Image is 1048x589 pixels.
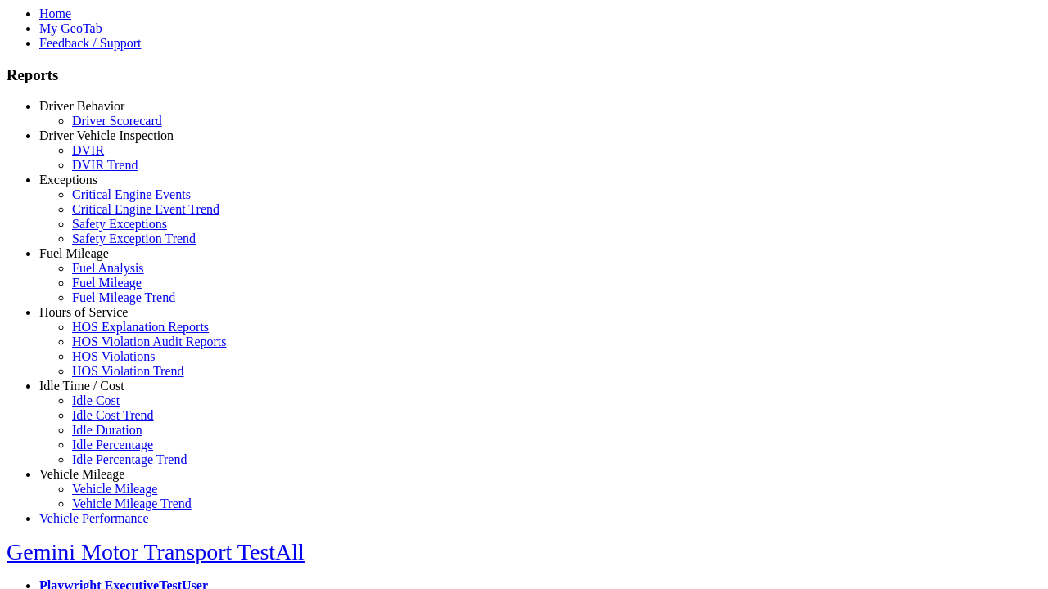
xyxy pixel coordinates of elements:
a: Idle Percentage Trend [72,452,187,466]
a: HOS Explanation Reports [72,320,209,334]
a: DVIR Trend [72,158,138,172]
a: HOS Violations [72,349,155,363]
a: Driver Vehicle Inspection [39,128,174,142]
a: Driver Behavior [39,99,124,113]
a: Feedback / Support [39,36,141,50]
a: Exceptions [39,173,97,187]
a: Idle Time / Cost [39,379,124,393]
a: Home [39,7,71,20]
a: Vehicle Mileage [39,467,124,481]
a: Idle Cost Trend [72,408,154,422]
a: Fuel Mileage Trend [72,290,175,304]
a: HOS Violation Audit Reports [72,335,227,348]
a: Vehicle Mileage Trend [72,497,192,510]
a: Vehicle Mileage [72,482,157,496]
a: Idle Cost [72,393,120,407]
a: Safety Exception Trend [72,232,196,245]
a: Driver Scorecard [72,114,162,128]
a: Vehicle Performance [39,511,149,525]
a: My GeoTab [39,21,102,35]
a: Hours of Service [39,305,128,319]
a: Safety Exceptions [72,217,167,231]
a: Fuel Mileage [72,276,142,290]
a: Idle Percentage [72,438,153,452]
a: DVIR [72,143,104,157]
a: Gemini Motor Transport TestAll [7,539,305,564]
a: Fuel Analysis [72,261,144,275]
a: Fuel Mileage [39,246,109,260]
a: Critical Engine Event Trend [72,202,219,216]
a: Idle Duration [72,423,142,437]
h3: Reports [7,66,1041,84]
a: HOS Violation Trend [72,364,184,378]
a: Critical Engine Events [72,187,191,201]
